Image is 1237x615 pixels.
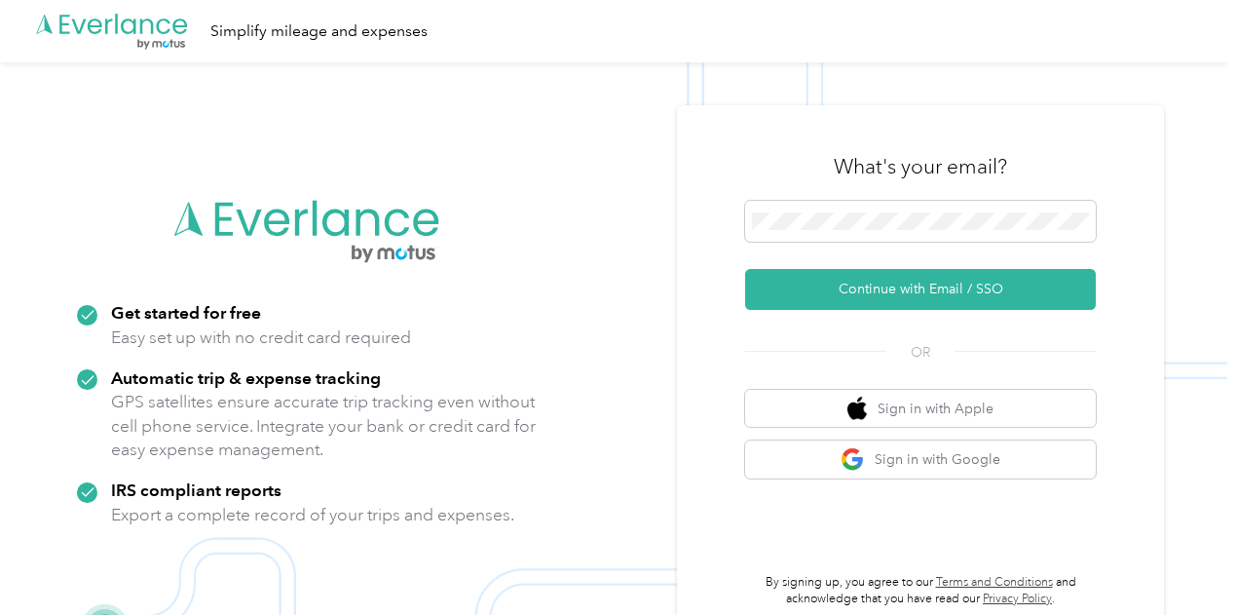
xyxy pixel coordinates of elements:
[983,592,1052,606] a: Privacy Policy
[111,480,281,500] strong: IRS compliant reports
[1128,506,1237,615] iframe: Everlance-gr Chat Button Frame
[886,342,955,363] span: OR
[111,367,381,388] strong: Automatic trip & expense tracking
[745,574,1096,608] p: By signing up, you agree to our and acknowledge that you have read our .
[847,397,867,421] img: apple logo
[111,326,411,350] p: Easy set up with no credit card required
[210,19,428,44] div: Simplify mileage and expenses
[745,390,1096,428] button: apple logoSign in with Apple
[745,269,1096,310] button: Continue with Email / SSO
[111,503,514,527] p: Export a complete record of your trips and expenses.
[111,302,261,323] strong: Get started for free
[936,575,1053,590] a: Terms and Conditions
[834,153,1007,180] h3: What's your email?
[841,447,865,472] img: google logo
[111,390,537,462] p: GPS satellites ensure accurate trip tracking even without cell phone service. Integrate your bank...
[745,441,1096,479] button: google logoSign in with Google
